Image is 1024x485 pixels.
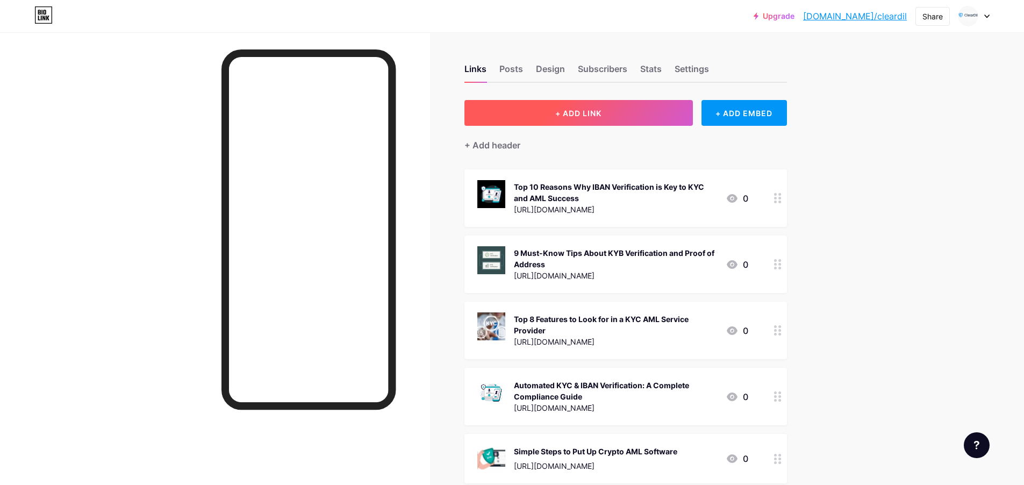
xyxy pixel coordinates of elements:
[514,402,717,413] div: [URL][DOMAIN_NAME]
[578,62,627,82] div: Subscribers
[803,10,907,23] a: [DOMAIN_NAME]/cleardil
[675,62,709,82] div: Settings
[477,180,505,208] img: Top 10 Reasons Why IBAN Verification is Key to KYC and AML Success
[514,204,717,215] div: [URL][DOMAIN_NAME]
[514,247,717,270] div: 9 Must-Know Tips About KYB Verification and Proof of Address
[726,390,748,403] div: 0
[514,270,717,281] div: [URL][DOMAIN_NAME]
[726,192,748,205] div: 0
[477,379,505,406] img: Automated KYC & IBAN Verification: A Complete Compliance Guide
[726,452,748,465] div: 0
[477,312,505,340] img: Top 8 Features to Look for in a KYC AML Service Provider
[958,6,978,26] img: Clear Dil
[726,324,748,337] div: 0
[464,100,693,126] button: + ADD LINK
[464,62,486,82] div: Links
[514,313,717,336] div: Top 8 Features to Look for in a KYC AML Service Provider
[640,62,662,82] div: Stats
[726,258,748,271] div: 0
[477,445,505,473] img: Simple Steps to Put Up Crypto AML Software
[514,380,717,402] div: Automated KYC & IBAN Verification: A Complete Compliance Guide
[514,446,677,457] div: Simple Steps to Put Up Crypto AML Software
[514,460,677,472] div: [URL][DOMAIN_NAME]
[555,109,601,118] span: + ADD LINK
[514,336,717,347] div: [URL][DOMAIN_NAME]
[514,181,717,204] div: Top 10 Reasons Why IBAN Verification is Key to KYC and AML Success
[922,11,943,22] div: Share
[754,12,794,20] a: Upgrade
[701,100,787,126] div: + ADD EMBED
[536,62,565,82] div: Design
[464,139,520,152] div: + Add header
[477,246,505,274] img: 9 Must-Know Tips About KYB Verification and Proof of Address
[499,62,523,82] div: Posts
